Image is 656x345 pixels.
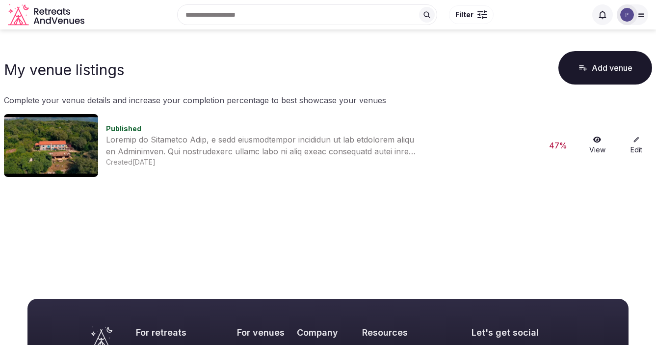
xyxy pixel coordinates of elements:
a: Visit the homepage [8,4,86,26]
div: 47 % [542,140,574,151]
div: Loremip do Sitametco Adip, e sedd eiusmodtempor incididun ut lab etdolorem aliqu en Adminimven. Q... [106,134,425,157]
h2: For retreats [136,326,233,339]
button: Filter [449,5,494,24]
h2: For venues [237,326,293,339]
button: Add venue [558,51,652,85]
div: Created [DATE] [106,157,534,167]
img: pachamama.farmstay [620,8,634,22]
a: View [581,136,613,155]
p: Complete your venue details and increase your completion percentage to best showcase your venues [4,94,652,106]
h2: Resources [362,326,468,339]
h2: Company [297,326,358,339]
span: Published [106,124,141,133]
span: Filter [455,10,473,20]
svg: Retreats and Venues company logo [8,4,86,26]
img: Venue cover photo for null [4,114,98,177]
a: Edit [621,136,652,155]
h2: Let's get social [472,326,566,339]
h1: My venue listings [4,61,124,79]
